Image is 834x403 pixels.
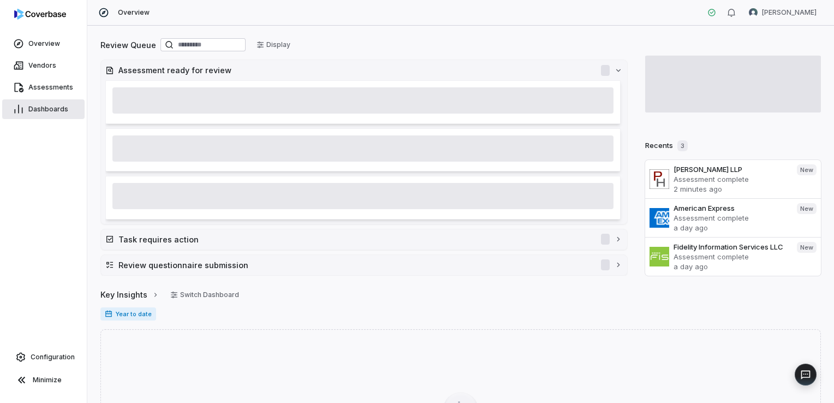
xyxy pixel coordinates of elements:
[4,369,82,391] button: Minimize
[101,255,627,275] button: Review questionnaire submission
[100,39,156,51] h2: Review Queue
[28,61,56,70] span: Vendors
[164,287,246,303] button: Switch Dashboard
[674,213,788,223] p: Assessment complete
[797,203,817,214] span: New
[674,184,788,194] p: 2 minutes ago
[674,252,788,262] p: Assessment complete
[4,347,82,367] a: Configuration
[674,223,788,233] p: a day ago
[101,60,627,80] button: Assessment ready for review
[674,262,788,271] p: a day ago
[250,37,297,53] button: Display
[677,140,688,151] span: 3
[118,64,590,76] h2: Assessment ready for review
[645,140,688,151] h2: Recents
[28,39,60,48] span: Overview
[118,259,590,271] h2: Review questionnaire submission
[674,164,788,174] h3: [PERSON_NAME] LLP
[674,203,788,213] h3: American Express
[100,289,147,300] span: Key Insights
[28,83,73,92] span: Assessments
[674,174,788,184] p: Assessment complete
[645,237,821,276] a: Fidelity Information Services LLCAssessment completea day agoNew
[749,8,758,17] img: Akshar Thakkar avatar
[100,283,159,306] a: Key Insights
[33,376,62,384] span: Minimize
[797,164,817,175] span: New
[762,8,817,17] span: [PERSON_NAME]
[28,105,68,114] span: Dashboards
[100,307,156,321] span: Year to date
[742,4,823,21] button: Akshar Thakkar avatar[PERSON_NAME]
[645,160,821,198] a: [PERSON_NAME] LLPAssessment complete2 minutes agoNew
[797,242,817,253] span: New
[14,9,66,20] img: logo-D7KZi-bG.svg
[2,99,85,119] a: Dashboards
[105,310,112,318] svg: Date range for report
[101,229,627,250] button: Task requires action
[674,242,788,252] h3: Fidelity Information Services LLC
[2,78,85,97] a: Assessments
[118,8,150,17] span: Overview
[97,283,163,306] button: Key Insights
[31,353,75,361] span: Configuration
[645,198,821,237] a: American ExpressAssessment completea day agoNew
[2,34,85,54] a: Overview
[118,234,590,245] h2: Task requires action
[2,56,85,75] a: Vendors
